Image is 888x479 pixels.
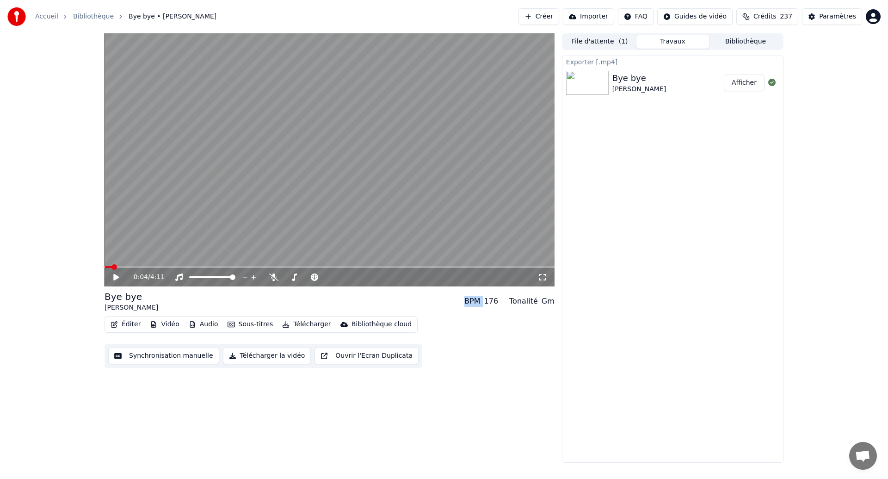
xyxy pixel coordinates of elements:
div: Tonalité [509,296,538,307]
span: Crédits [753,12,776,21]
button: Guides de vidéo [657,8,733,25]
button: FAQ [618,8,654,25]
button: Vidéo [146,318,183,331]
button: Afficher [724,75,765,91]
div: Bye bye [612,72,666,85]
div: [PERSON_NAME] [105,303,158,312]
button: Paramètres [802,8,862,25]
button: Sous-titres [224,318,277,331]
div: Bye bye [105,290,158,303]
button: Travaux [636,35,709,49]
span: 0:04 [134,273,148,282]
button: Bibliothèque [709,35,782,49]
button: Télécharger la vidéo [223,348,311,364]
div: BPM [464,296,480,307]
span: 4:11 [150,273,165,282]
div: Ouvrir le chat [849,442,877,470]
div: Paramètres [819,12,856,21]
button: Crédits237 [736,8,798,25]
div: / [134,273,156,282]
a: Accueil [35,12,58,21]
button: Télécharger [278,318,334,331]
div: Bibliothèque cloud [351,320,412,329]
div: Gm [542,296,555,307]
button: Créer [518,8,559,25]
div: Exporter [.mp4] [562,56,783,67]
button: Synchronisation manuelle [108,348,219,364]
span: 237 [780,12,792,21]
img: youka [7,7,26,26]
button: Audio [185,318,222,331]
button: Ouvrir l'Ecran Duplicata [314,348,419,364]
span: ( 1 ) [619,37,628,46]
nav: breadcrumb [35,12,216,21]
span: Bye bye • [PERSON_NAME] [129,12,216,21]
div: 176 [484,296,499,307]
div: [PERSON_NAME] [612,85,666,94]
button: File d'attente [563,35,636,49]
a: Bibliothèque [73,12,114,21]
button: Importer [563,8,614,25]
button: Éditer [107,318,144,331]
